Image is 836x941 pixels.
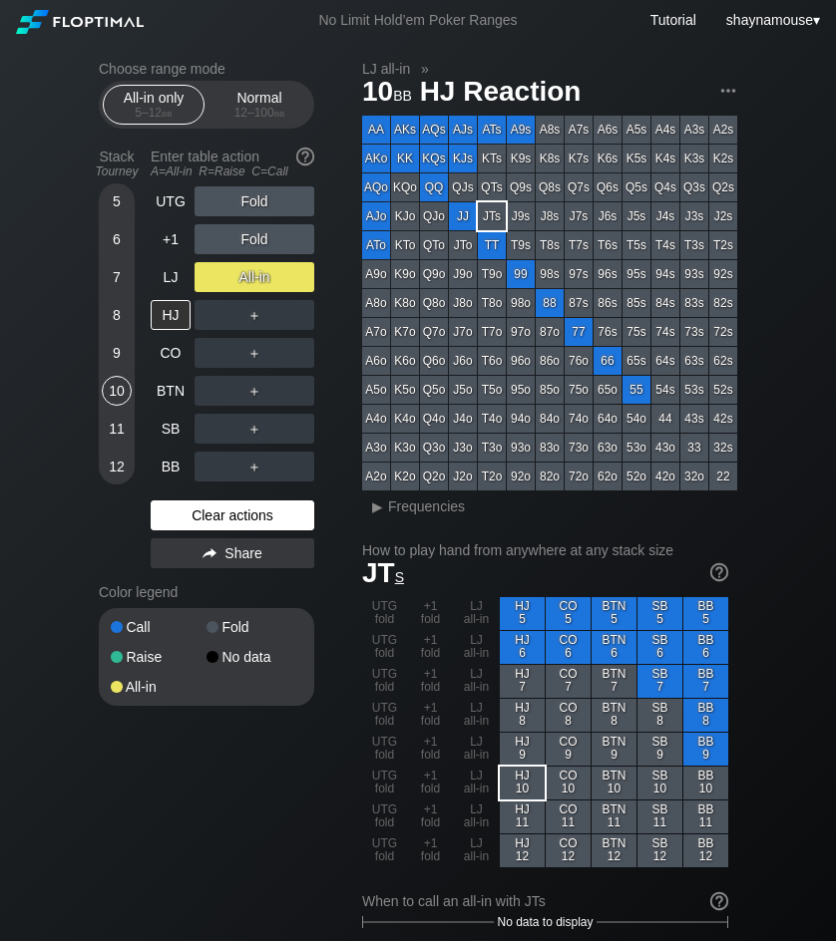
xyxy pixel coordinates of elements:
div: T7s [565,231,593,259]
div: JTs [478,202,506,230]
div: UTG fold [362,699,407,732]
div: 95s [623,260,650,288]
div: UTG fold [362,834,407,867]
div: A6s [594,116,622,144]
h2: Choose range mode [99,61,314,77]
div: No data [207,650,302,664]
div: SB 9 [637,733,682,766]
div: Q8o [420,289,448,317]
div: A7o [362,318,390,346]
div: Q5s [623,173,650,201]
div: BB [151,452,191,481]
div: LJ all-in [454,631,499,664]
div: 75s [623,318,650,346]
div: Call [111,620,207,634]
div: +1 fold [408,699,453,732]
div: 10 [102,376,132,406]
span: No data to display [497,915,593,929]
div: 64o [594,405,622,433]
div: +1 fold [408,631,453,664]
span: » [410,61,439,77]
div: Q9o [420,260,448,288]
div: UTG [151,186,191,216]
div: +1 [151,224,191,254]
div: LJ all-in [454,733,499,766]
div: A2s [709,116,737,144]
div: 93s [680,260,708,288]
div: 85s [623,289,650,317]
div: SB 7 [637,665,682,698]
div: J8s [536,202,564,230]
div: J3o [449,434,477,462]
div: A3o [362,434,390,462]
div: 53o [623,434,650,462]
div: HJ 8 [500,699,545,732]
div: K6s [594,145,622,172]
div: ＋ [195,338,314,368]
div: ATs [478,116,506,144]
div: 72s [709,318,737,346]
div: ＋ [195,452,314,481]
div: Q2o [420,463,448,490]
div: ＋ [195,376,314,406]
div: 65s [623,347,650,375]
div: 92o [507,463,535,490]
div: T2s [709,231,737,259]
div: A4s [651,116,679,144]
div: Fold [195,224,314,254]
div: Fold [207,620,302,634]
div: J8o [449,289,477,317]
div: BTN 12 [592,834,636,867]
div: BTN 6 [592,631,636,664]
div: 98o [507,289,535,317]
div: 95o [507,376,535,404]
div: BB 5 [683,597,728,630]
span: bb [162,106,173,120]
div: J9s [507,202,535,230]
div: J7o [449,318,477,346]
div: A9s [507,116,535,144]
div: Q3s [680,173,708,201]
div: BB 7 [683,665,728,698]
img: help.32db89a4.svg [708,890,730,912]
div: Share [151,538,314,568]
div: 54s [651,376,679,404]
div: All-in [195,262,314,292]
div: CO 12 [546,834,591,867]
div: 22 [709,463,737,490]
div: All-in [111,680,207,694]
div: CO 5 [546,597,591,630]
div: 62o [594,463,622,490]
div: +1 fold [408,733,453,766]
div: KK [391,145,419,172]
span: HJ Reaction [417,77,585,110]
div: A5o [362,376,390,404]
div: ▾ [721,9,823,31]
div: HJ 6 [500,631,545,664]
div: 12 [102,452,132,481]
div: 65o [594,376,622,404]
div: LJ [151,262,191,292]
div: BB 8 [683,699,728,732]
div: 74o [565,405,593,433]
div: CO [151,338,191,368]
div: AQo [362,173,390,201]
div: ＋ [195,414,314,444]
div: 76o [565,347,593,375]
div: +1 fold [408,834,453,867]
div: 42s [709,405,737,433]
div: HJ 10 [500,767,545,799]
div: 86o [536,347,564,375]
div: Enter table action [151,141,314,186]
div: 62s [709,347,737,375]
div: 84o [536,405,564,433]
div: SB [151,414,191,444]
div: K7s [565,145,593,172]
div: Q3o [420,434,448,462]
div: +1 fold [408,597,453,630]
span: Frequencies [388,498,465,514]
div: Q8s [536,173,564,201]
div: BTN 5 [592,597,636,630]
div: 9 [102,338,132,368]
div: 74s [651,318,679,346]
